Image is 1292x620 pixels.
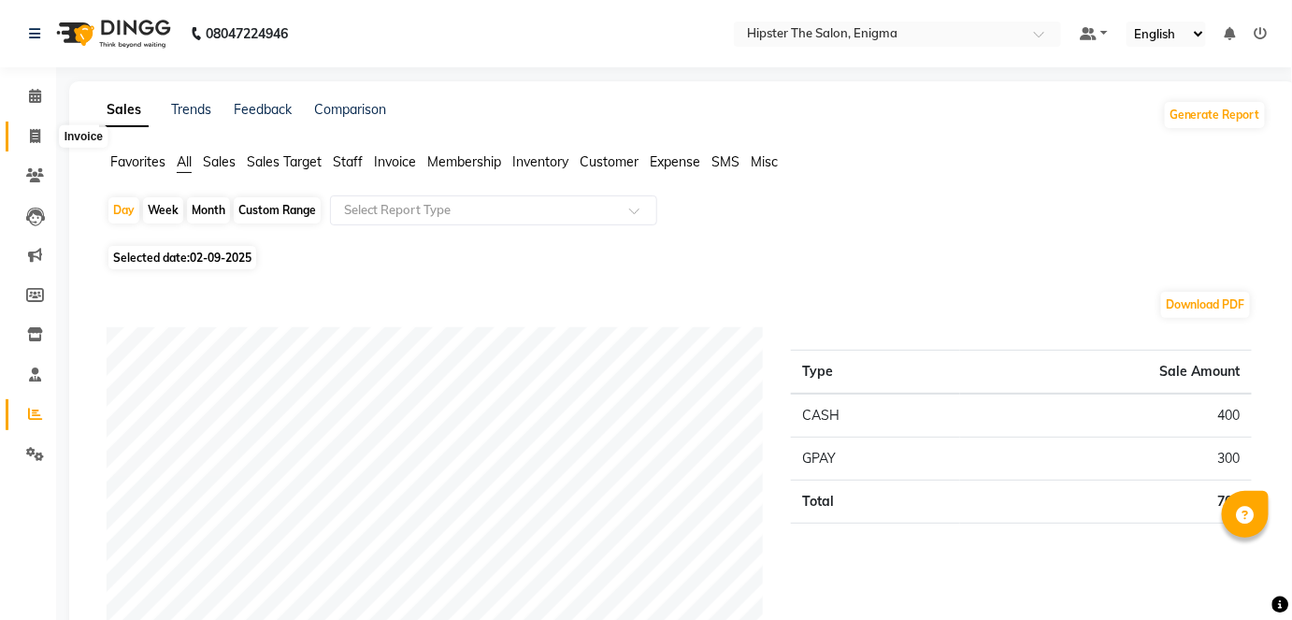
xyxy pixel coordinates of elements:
span: Sales Target [247,153,322,170]
span: Sales [203,153,236,170]
a: Comparison [314,101,386,118]
span: Selected date: [108,246,256,269]
div: Month [187,197,230,223]
td: 300 [960,438,1252,481]
div: Day [108,197,139,223]
th: Sale Amount [960,351,1252,395]
a: Sales [99,94,149,127]
b: 08047224946 [206,7,288,60]
button: Download PDF [1161,292,1250,318]
span: Membership [427,153,501,170]
span: Inventory [512,153,568,170]
span: Invoice [374,153,416,170]
span: Favorites [110,153,165,170]
div: Invoice [60,125,108,148]
span: SMS [711,153,739,170]
td: GPAY [791,438,960,481]
div: Custom Range [234,197,321,223]
span: Expense [650,153,700,170]
td: Total [791,481,960,524]
button: Generate Report [1165,102,1265,128]
th: Type [791,351,960,395]
span: Customer [580,153,639,170]
span: 02-09-2025 [190,251,251,265]
span: Misc [751,153,778,170]
td: 400 [960,394,1252,438]
a: Feedback [234,101,292,118]
div: Week [143,197,183,223]
td: CASH [791,394,960,438]
span: All [177,153,192,170]
a: Trends [171,101,211,118]
td: 700 [960,481,1252,524]
span: Staff [333,153,363,170]
img: logo [48,7,176,60]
